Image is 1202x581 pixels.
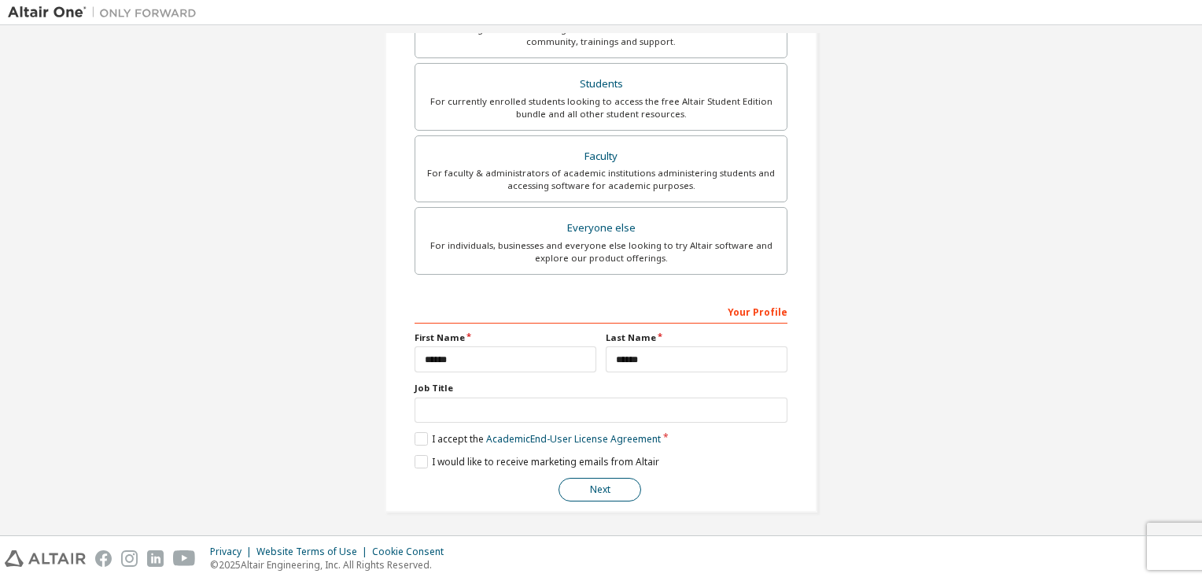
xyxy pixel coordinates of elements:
[95,550,112,567] img: facebook.svg
[8,5,205,20] img: Altair One
[606,331,787,344] label: Last Name
[415,455,659,468] label: I would like to receive marketing emails from Altair
[256,546,372,558] div: Website Terms of Use
[425,23,777,48] div: For existing customers looking to access software downloads, HPC resources, community, trainings ...
[486,432,661,446] a: Academic End-User License Agreement
[121,550,138,567] img: instagram.svg
[425,73,777,95] div: Students
[5,550,86,567] img: altair_logo.svg
[210,558,453,572] p: © 2025 Altair Engineering, Inc. All Rights Reserved.
[415,382,787,394] label: Job Title
[210,546,256,558] div: Privacy
[425,146,777,168] div: Faculty
[425,217,777,239] div: Everyone else
[425,239,777,265] div: For individuals, businesses and everyone else looking to try Altair software and explore our prod...
[173,550,196,567] img: youtube.svg
[415,432,661,446] label: I accept the
[415,331,596,344] label: First Name
[425,95,777,120] div: For currently enrolled students looking to access the free Altair Student Edition bundle and all ...
[415,298,787,324] div: Your Profile
[147,550,164,567] img: linkedin.svg
[559,478,641,501] button: Next
[372,546,453,558] div: Cookie Consent
[425,167,777,192] div: For faculty & administrators of academic institutions administering students and accessing softwa...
